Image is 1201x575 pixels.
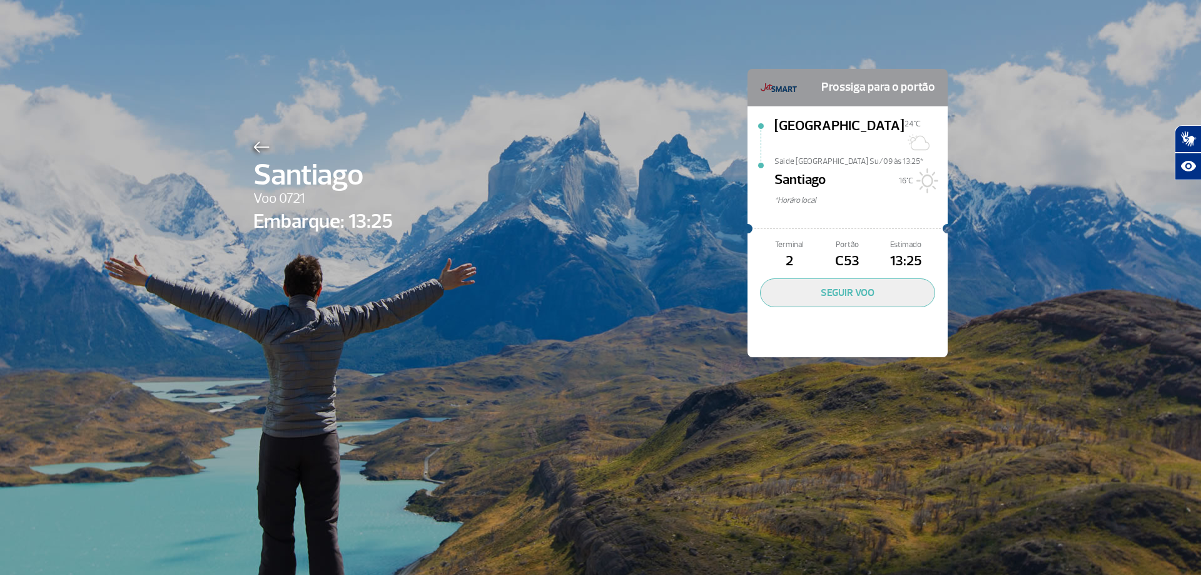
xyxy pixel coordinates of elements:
button: Abrir tradutor de língua de sinais. [1175,125,1201,153]
span: 24°C [905,119,921,129]
span: [GEOGRAPHIC_DATA] [774,116,905,156]
div: Plugin de acessibilidade da Hand Talk. [1175,125,1201,180]
img: Sol com muitas nuvens [905,130,930,155]
span: *Horáro local [774,195,948,206]
span: Portão [818,239,876,251]
span: Embarque: 13:25 [253,206,393,237]
button: Abrir recursos assistivos. [1175,153,1201,180]
span: Prossiga para o portão [821,75,935,100]
span: Estimado [877,239,935,251]
button: SEGUIR VOO [760,278,935,307]
span: Voo 0721 [253,188,393,210]
span: 16°C [899,176,913,186]
span: Santiago [253,153,393,198]
span: 2 [760,251,818,272]
span: 13:25 [877,251,935,272]
span: Sai de [GEOGRAPHIC_DATA] Su/09 às 13:25* [774,156,948,165]
span: Santiago [774,170,826,195]
span: Terminal [760,239,818,251]
img: Sol [913,168,938,193]
span: C53 [818,251,876,272]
